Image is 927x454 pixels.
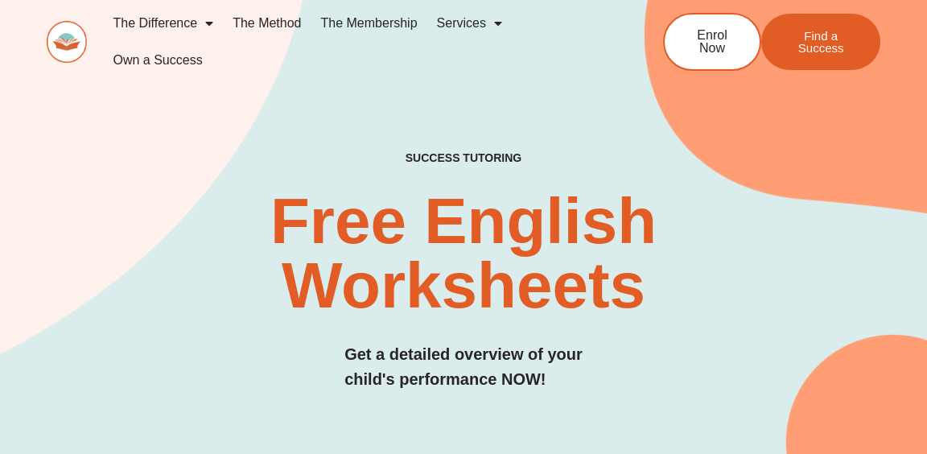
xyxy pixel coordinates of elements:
a: Find a Success [761,14,880,70]
a: The Membership [311,5,427,42]
a: Own a Success [103,42,212,79]
span: Find a Success [785,30,856,54]
a: Enrol Now [663,13,761,71]
h2: Free English Worksheets​ [188,189,739,318]
h3: Get a detailed overview of your child's performance NOW! [344,342,583,392]
nav: Menu [103,5,615,79]
a: Services [427,5,512,42]
a: The Method [223,5,311,42]
span: Enrol Now [689,29,735,55]
a: The Difference [103,5,223,42]
h4: SUCCESS TUTORING​ [340,151,587,165]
